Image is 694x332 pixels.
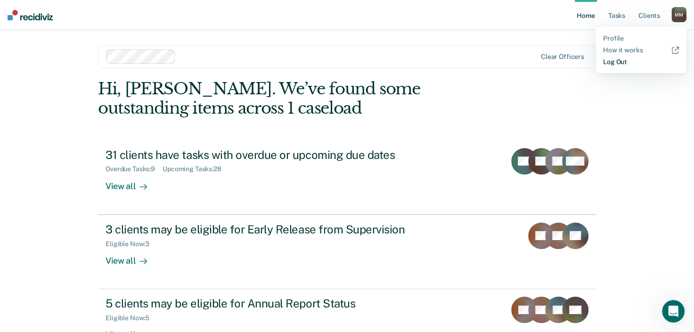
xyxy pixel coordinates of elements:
[98,141,596,215] a: 31 clients have tasks with overdue or upcoming due datesOverdue Tasks:9Upcoming Tasks:28View all
[671,7,686,22] button: MM
[8,10,53,20] img: Recidiviz
[662,300,685,323] iframe: Intercom live chat
[106,223,436,236] div: 3 clients may be eligible for Early Release from Supervision
[163,165,229,173] div: Upcoming Tasks : 28
[106,148,436,162] div: 31 clients have tasks with overdue or upcoming due dates
[603,34,679,42] a: Profile
[106,165,163,173] div: Overdue Tasks : 9
[671,7,686,22] div: M M
[98,215,596,289] a: 3 clients may be eligible for Early Release from SupervisionEligible Now:3View all
[106,248,158,266] div: View all
[98,79,496,118] div: Hi, [PERSON_NAME]. We’ve found some outstanding items across 1 caseload
[541,53,584,61] div: Clear officers
[603,46,679,54] a: How it works
[106,240,157,248] div: Eligible Now : 3
[603,58,679,66] a: Log Out
[106,297,436,310] div: 5 clients may be eligible for Annual Report Status
[106,173,158,191] div: View all
[106,314,157,322] div: Eligible Now : 5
